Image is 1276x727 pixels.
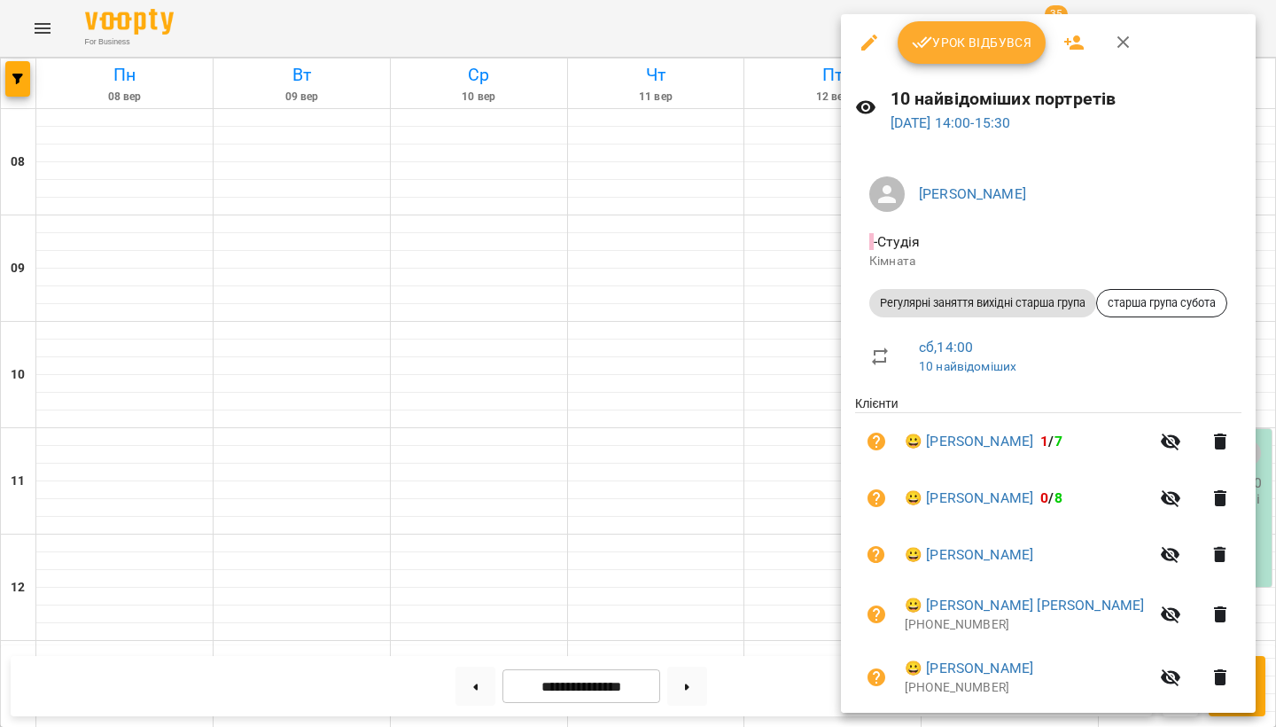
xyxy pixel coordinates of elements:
[1096,289,1227,317] div: старша група субота
[905,658,1033,679] a: 😀 [PERSON_NAME]
[905,431,1033,452] a: 😀 [PERSON_NAME]
[869,253,1227,270] p: Кімната
[905,616,1149,634] p: [PHONE_NUMBER]
[919,339,973,356] a: сб , 14:00
[1097,295,1226,311] span: старша група субота
[905,544,1033,566] a: 😀 [PERSON_NAME]
[855,420,898,463] button: Візит ще не сплачено. Додати оплату?
[891,85,1241,113] h6: 10 найвідоміших портретів
[855,593,898,636] button: Візит ще не сплачено. Додати оплату?
[905,488,1033,509] a: 😀 [PERSON_NAME]
[869,233,923,250] span: - Студія
[855,656,898,699] button: Візит ще не сплачено. Додати оплату?
[1040,433,1048,449] span: 1
[891,114,1011,131] a: [DATE] 14:00-15:30
[1040,489,1048,506] span: 0
[898,21,1046,64] button: Урок відбувся
[869,295,1096,311] span: Регулярні заняття вихідні старша група
[1054,489,1062,506] span: 8
[905,679,1149,697] p: [PHONE_NUMBER]
[919,359,1016,373] a: 10 найвідоміших
[855,534,898,576] button: Візит ще не сплачено. Додати оплату?
[912,32,1032,53] span: Урок відбувся
[855,477,898,520] button: Візит ще не сплачено. Додати оплату?
[919,185,1026,202] a: [PERSON_NAME]
[1040,433,1062,449] b: /
[1040,489,1062,506] b: /
[905,595,1144,616] a: 😀 [PERSON_NAME] [PERSON_NAME]
[1054,433,1062,449] span: 7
